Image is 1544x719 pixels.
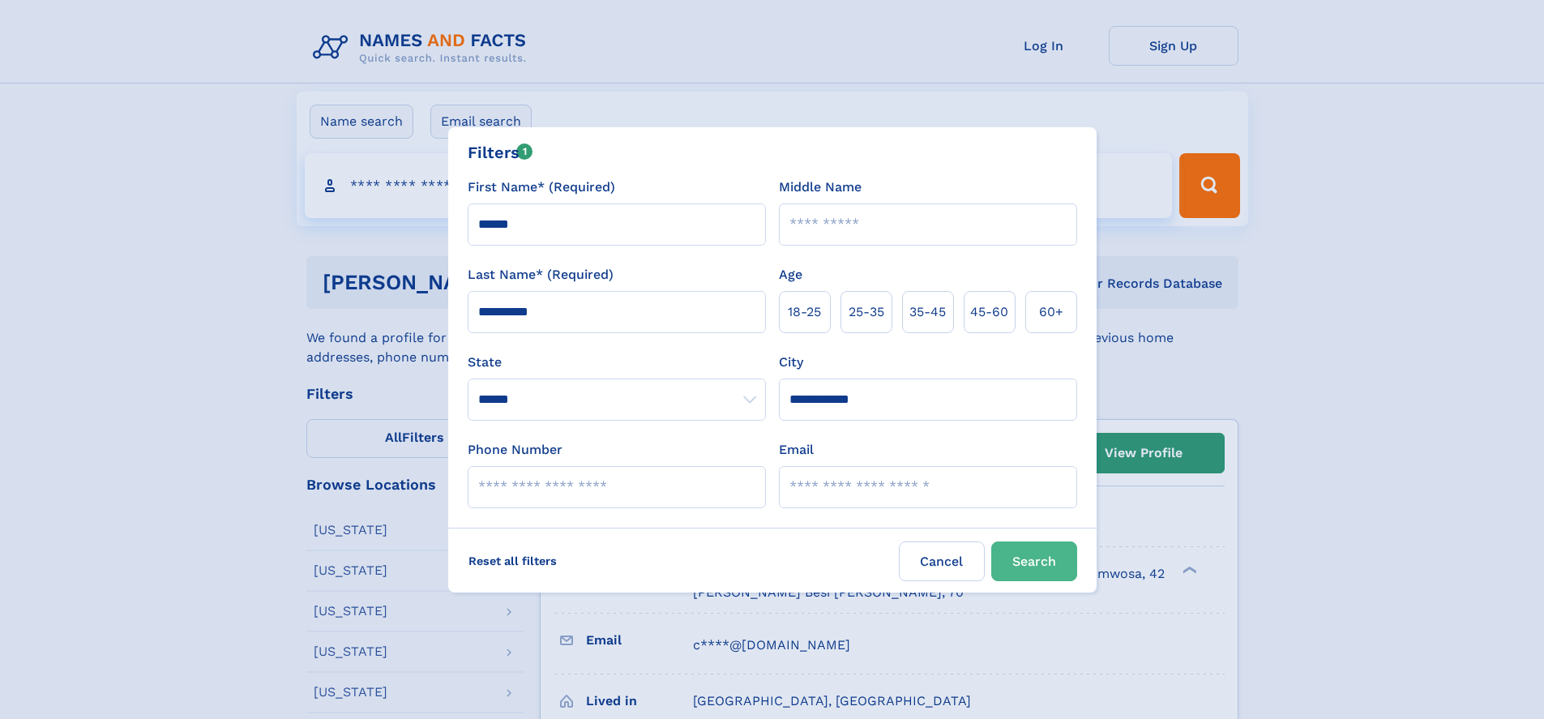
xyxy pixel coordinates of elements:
[991,541,1077,581] button: Search
[1039,302,1063,322] span: 60+
[468,140,533,165] div: Filters
[458,541,567,580] label: Reset all filters
[779,440,814,460] label: Email
[468,440,562,460] label: Phone Number
[788,302,821,322] span: 18‑25
[909,302,946,322] span: 35‑45
[468,353,766,372] label: State
[899,541,985,581] label: Cancel
[779,178,862,197] label: Middle Name
[468,265,614,285] label: Last Name* (Required)
[779,265,802,285] label: Age
[970,302,1008,322] span: 45‑60
[468,178,615,197] label: First Name* (Required)
[849,302,884,322] span: 25‑35
[779,353,803,372] label: City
